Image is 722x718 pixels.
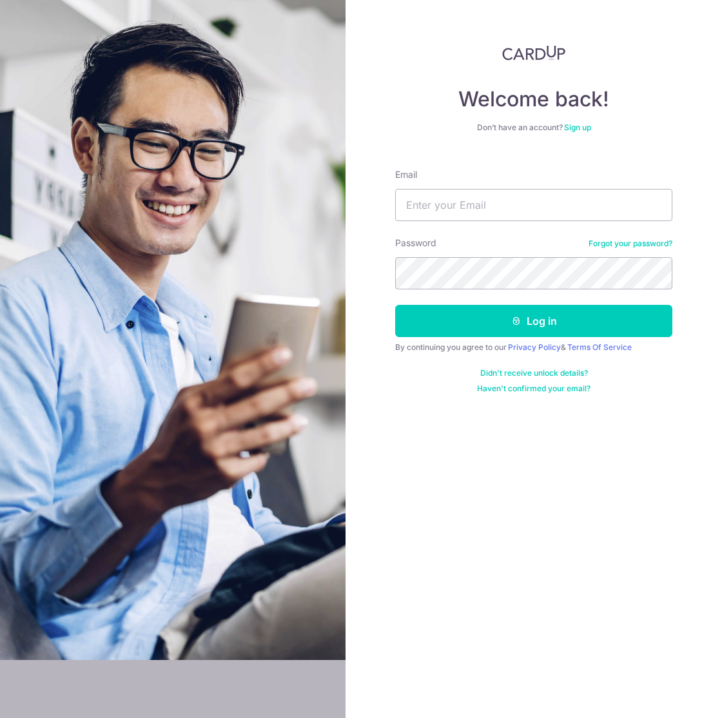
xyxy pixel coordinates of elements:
a: Sign up [564,122,591,132]
a: Terms Of Service [567,342,632,352]
a: Didn't receive unlock details? [480,368,588,378]
button: Log in [395,305,672,337]
a: Privacy Policy [508,342,561,352]
div: By continuing you agree to our & [395,342,672,353]
a: Forgot your password? [589,238,672,249]
h4: Welcome back! [395,86,672,112]
img: CardUp Logo [502,45,565,61]
a: Haven't confirmed your email? [477,383,590,394]
input: Enter your Email [395,189,672,221]
label: Email [395,168,417,181]
div: Don’t have an account? [395,122,672,133]
label: Password [395,237,436,249]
